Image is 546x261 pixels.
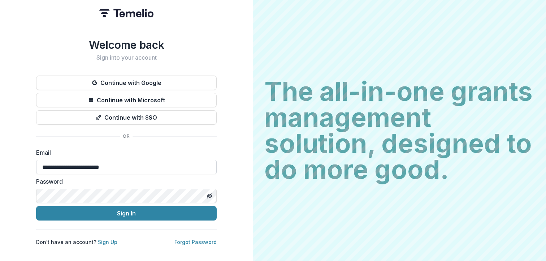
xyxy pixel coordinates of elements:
a: Sign Up [98,239,117,245]
button: Continue with SSO [36,110,217,125]
h1: Welcome back [36,38,217,51]
a: Forgot Password [174,239,217,245]
button: Sign In [36,206,217,221]
button: Continue with Microsoft [36,93,217,107]
img: Temelio [99,9,153,17]
p: Don't have an account? [36,238,117,246]
label: Password [36,177,212,186]
button: Toggle password visibility [204,190,215,202]
h2: Sign into your account [36,54,217,61]
button: Continue with Google [36,76,217,90]
label: Email [36,148,212,157]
